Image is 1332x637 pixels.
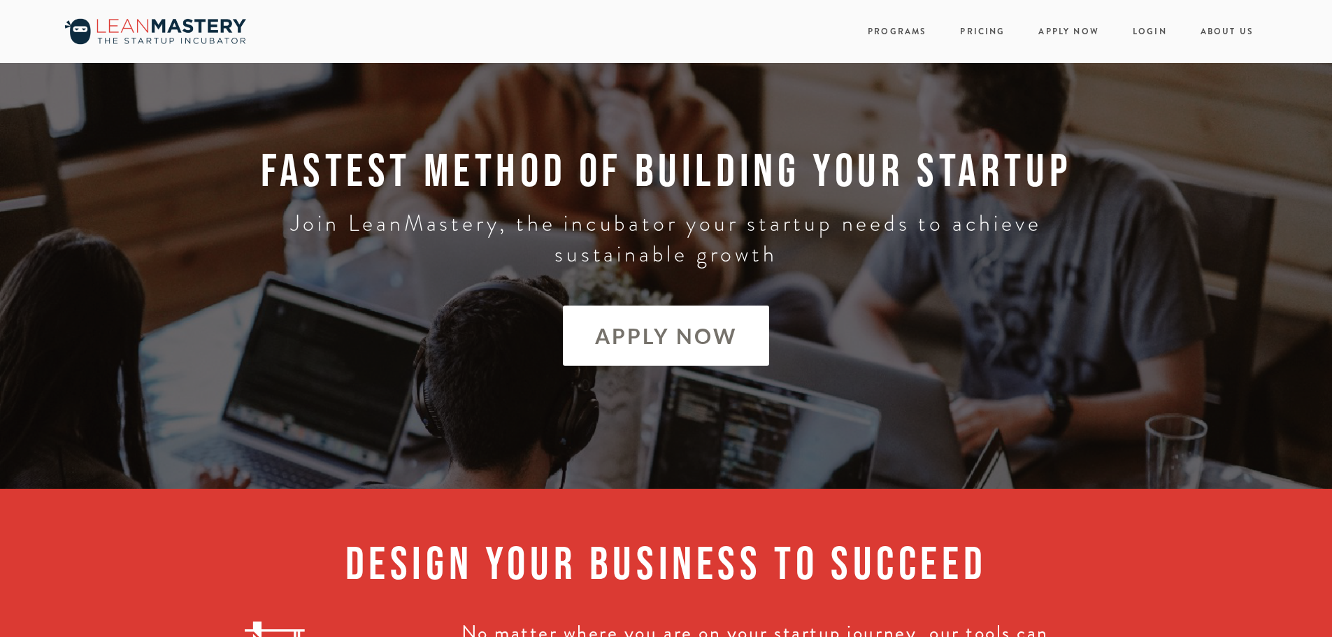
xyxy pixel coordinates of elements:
img: LeanMastery, the incubator your startup needs to get going, grow &amp; thrive [57,15,253,48]
a: Programs [868,25,926,38]
h1: FASTEST METHOD OF BUILDING YOUR STARTUP [28,145,1304,196]
a: Pricing [960,22,1005,41]
a: Login [1133,22,1167,41]
h3: Join LeanMastery, the incubator your startup needs to achieve sustainable growth [245,208,1087,271]
a: APPLY NOW [563,306,769,366]
a: Apply Now [1038,22,1098,41]
h1: DESIGN YOUR BUSINESS TO SUCCEED [245,538,1087,589]
a: About Us [1201,22,1254,41]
